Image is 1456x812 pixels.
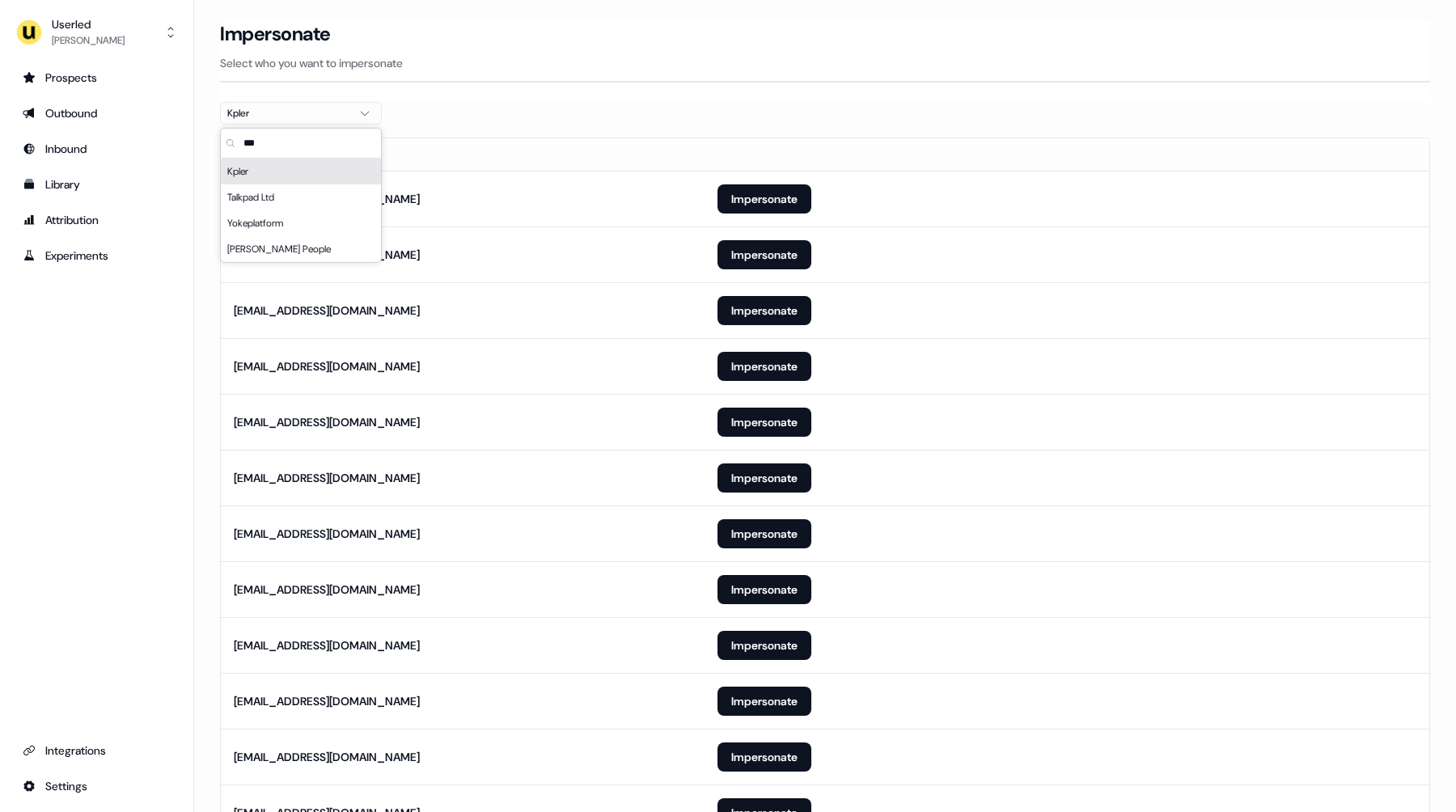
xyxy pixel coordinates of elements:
div: Experiments [23,247,171,264]
div: Inbound [23,141,171,157]
div: Talkpad Ltd [221,184,381,210]
div: [EMAIL_ADDRESS][DOMAIN_NAME] [234,414,420,430]
div: Kpler [227,105,349,121]
div: [EMAIL_ADDRESS][DOMAIN_NAME] [234,749,420,765]
a: Go to integrations [13,773,180,799]
p: Select who you want to impersonate [220,55,1430,71]
button: Impersonate [717,742,811,772]
div: [EMAIL_ADDRESS][DOMAIN_NAME] [234,582,420,598]
button: Impersonate [717,463,811,493]
button: Impersonate [717,352,811,381]
a: Go to outbound experience [13,100,180,126]
a: Go to Inbound [13,136,180,162]
div: [PERSON_NAME] [52,32,125,49]
button: Impersonate [717,519,811,548]
div: [EMAIL_ADDRESS][DOMAIN_NAME] [234,526,420,542]
a: Go to prospects [13,65,180,91]
button: Impersonate [717,687,811,716]
a: Go to templates [13,171,180,197]
h3: Impersonate [220,22,331,46]
button: Userled[PERSON_NAME] [13,13,180,52]
div: Integrations [23,742,171,759]
div: [EMAIL_ADDRESS][DOMAIN_NAME] [234,637,420,653]
button: Kpler [220,102,382,125]
a: Go to attribution [13,207,180,233]
a: Go to experiments [13,243,180,269]
button: Impersonate [717,408,811,437]
button: Impersonate [717,296,811,325]
button: Impersonate [717,184,811,214]
div: [PERSON_NAME] People [221,236,381,262]
button: Impersonate [717,631,811,660]
div: Outbound [23,105,171,121]
div: Kpler [221,159,381,184]
th: Email [221,138,705,171]
a: Go to integrations [13,738,180,763]
button: Impersonate [717,575,811,604]
div: Library [23,176,171,192]
div: Prospects [23,70,171,86]
div: Attribution [23,212,171,228]
div: Suggestions [221,159,381,262]
div: [EMAIL_ADDRESS][DOMAIN_NAME] [234,302,420,319]
div: Yokeplatform [221,210,381,236]
div: Userled [52,16,125,32]
div: [EMAIL_ADDRESS][DOMAIN_NAME] [234,470,420,486]
div: [EMAIL_ADDRESS][DOMAIN_NAME] [234,693,420,709]
div: Settings [23,778,171,794]
div: [EMAIL_ADDRESS][DOMAIN_NAME] [234,358,420,374]
button: Impersonate [717,240,811,269]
